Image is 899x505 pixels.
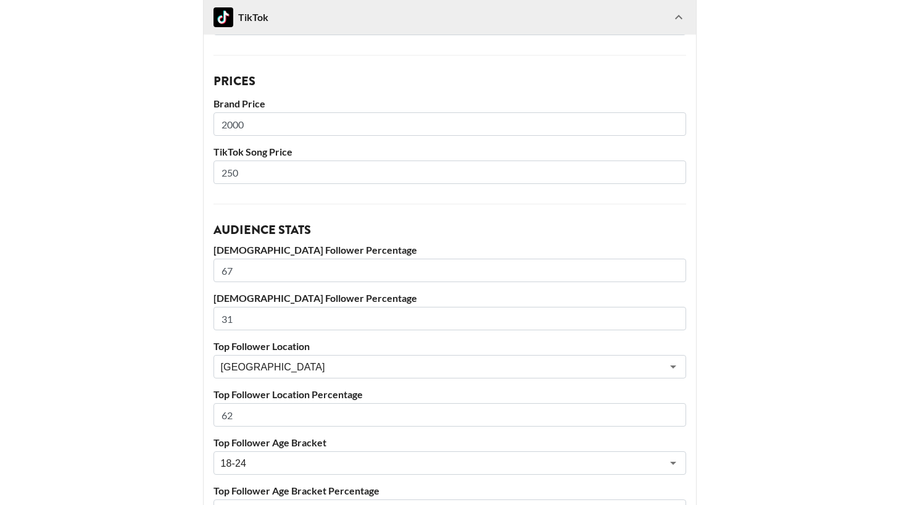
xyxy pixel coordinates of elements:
label: Brand Price [213,98,686,110]
h3: Prices [213,75,686,88]
h3: Audience Stats [213,224,686,236]
div: TikTok [213,7,268,27]
label: [DEMOGRAPHIC_DATA] Follower Percentage [213,244,686,256]
label: Top Follower Age Bracket [213,436,686,449]
img: TikTok [213,7,233,27]
button: Open [665,454,682,472]
label: Top Follower Age Bracket Percentage [213,485,686,497]
label: TikTok Song Price [213,146,686,158]
label: [DEMOGRAPHIC_DATA] Follower Percentage [213,292,686,304]
label: Top Follower Location Percentage [213,388,686,401]
label: Top Follower Location [213,340,686,353]
button: Open [665,358,682,375]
